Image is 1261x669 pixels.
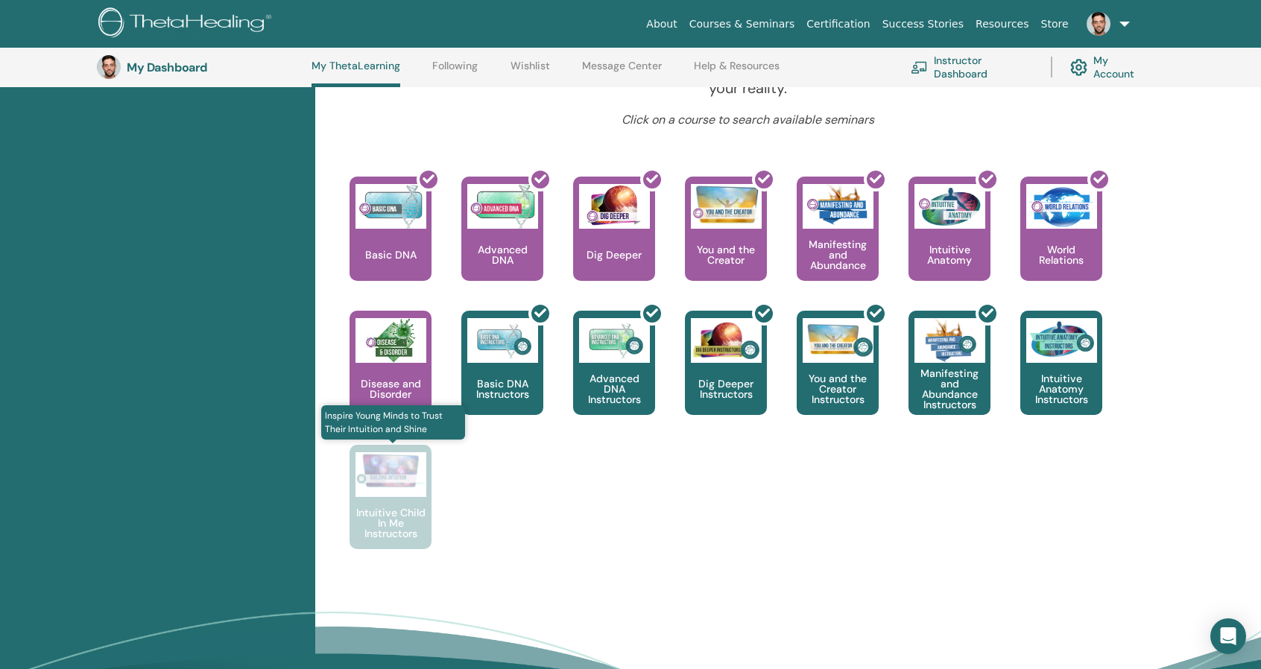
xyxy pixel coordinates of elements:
[908,368,990,410] p: Manifesting and Abundance Instructors
[1087,12,1110,36] img: default.jpg
[350,177,432,311] a: Basic DNA Basic DNA
[511,60,550,83] a: Wishlist
[350,507,432,539] p: Intuitive Child In Me Instructors
[321,405,465,440] span: Inspire Young Minds to Trust Their Intuition and Shine
[1035,10,1075,38] a: Store
[797,373,879,405] p: You and the Creator Instructors
[1020,373,1102,405] p: Intuitive Anatomy Instructors
[355,184,426,229] img: Basic DNA
[685,177,767,311] a: You and the Creator You and the Creator
[355,318,426,363] img: Disease and Disorder
[461,177,543,311] a: Advanced DNA Advanced DNA
[1020,177,1102,311] a: World Relations World Relations
[350,311,432,445] a: Disease and Disorder Disease and Disorder
[911,61,928,74] img: chalkboard-teacher.svg
[97,55,121,79] img: default.jpg
[691,318,762,363] img: Dig Deeper Instructors
[98,7,276,41] img: logo.png
[312,60,400,87] a: My ThetaLearning
[800,10,876,38] a: Certification
[683,10,801,38] a: Courses & Seminars
[350,378,432,399] p: Disease and Disorder
[685,378,767,399] p: Dig Deeper Instructors
[579,184,650,229] img: Dig Deeper
[573,373,655,405] p: Advanced DNA Instructors
[908,177,990,311] a: Intuitive Anatomy Intuitive Anatomy
[467,184,538,229] img: Advanced DNA
[1020,244,1102,265] p: World Relations
[908,311,990,445] a: Manifesting and Abundance Instructors Manifesting and Abundance Instructors
[581,250,648,260] p: Dig Deeper
[1020,311,1102,445] a: Intuitive Anatomy Instructors Intuitive Anatomy Instructors
[461,244,543,265] p: Advanced DNA
[461,311,543,445] a: Basic DNA Instructors Basic DNA Instructors
[803,318,873,363] img: You and the Creator Instructors
[914,184,985,229] img: Intuitive Anatomy
[908,244,990,265] p: Intuitive Anatomy
[127,60,276,74] h3: My Dashboard
[411,111,1084,129] p: Click on a course to search available seminars
[573,177,655,311] a: Dig Deeper Dig Deeper
[467,318,538,363] img: Basic DNA Instructors
[685,244,767,265] p: You and the Creator
[803,184,873,229] img: Manifesting and Abundance
[797,311,879,445] a: You and the Creator Instructors You and the Creator Instructors
[355,452,426,489] img: Intuitive Child In Me Instructors
[1070,51,1149,83] a: My Account
[461,378,543,399] p: Basic DNA Instructors
[640,10,683,38] a: About
[914,318,985,363] img: Manifesting and Abundance Instructors
[1026,318,1097,363] img: Intuitive Anatomy Instructors
[797,177,879,311] a: Manifesting and Abundance Manifesting and Abundance
[911,51,1033,83] a: Instructor Dashboard
[1026,184,1097,229] img: World Relations
[432,60,478,83] a: Following
[694,60,780,83] a: Help & Resources
[876,10,970,38] a: Success Stories
[350,445,432,579] a: Inspire Young Minds to Trust Their Intuition and Shine Intuitive Child In Me Instructors Intuitiv...
[797,239,879,270] p: Manifesting and Abundance
[573,311,655,445] a: Advanced DNA Instructors Advanced DNA Instructors
[579,318,650,363] img: Advanced DNA Instructors
[1210,618,1246,654] div: Open Intercom Messenger
[582,60,662,83] a: Message Center
[1070,55,1087,80] img: cog.svg
[685,311,767,445] a: Dig Deeper Instructors Dig Deeper Instructors
[970,10,1035,38] a: Resources
[691,184,762,225] img: You and the Creator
